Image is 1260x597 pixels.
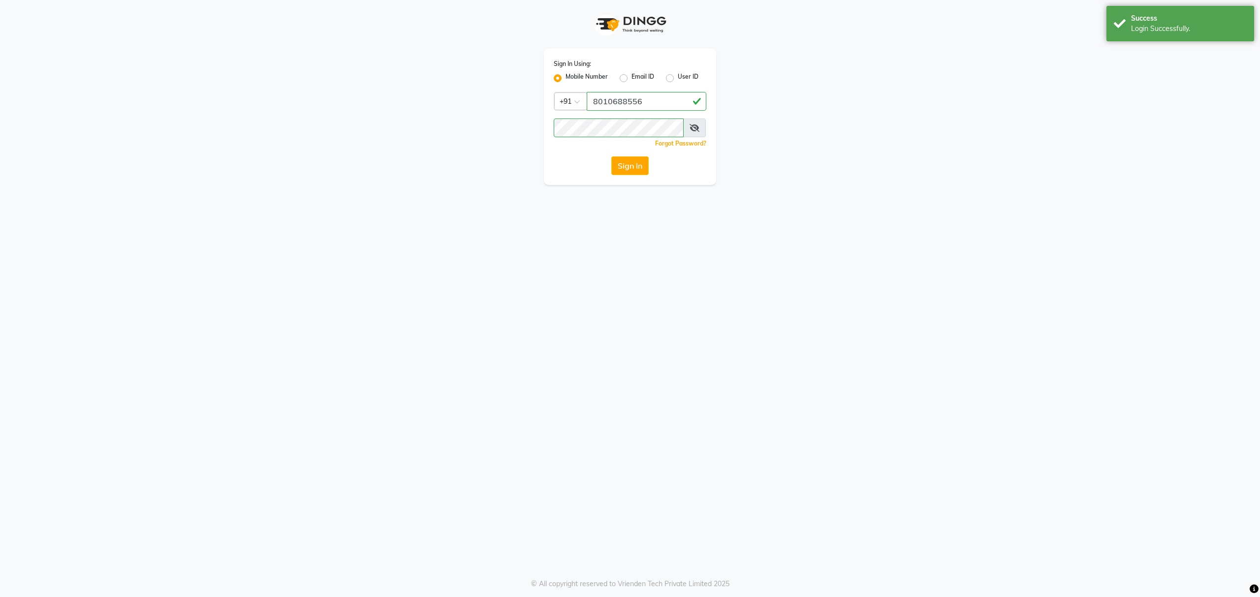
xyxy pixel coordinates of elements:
label: Email ID [631,72,654,84]
div: Success [1131,13,1247,24]
div: Login Successfully. [1131,24,1247,34]
button: Sign In [611,156,649,175]
input: Username [587,92,706,111]
label: Sign In Using: [554,60,591,68]
img: logo1.svg [591,10,669,39]
label: User ID [678,72,698,84]
input: Username [554,119,684,137]
label: Mobile Number [566,72,608,84]
a: Forgot Password? [655,140,706,147]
